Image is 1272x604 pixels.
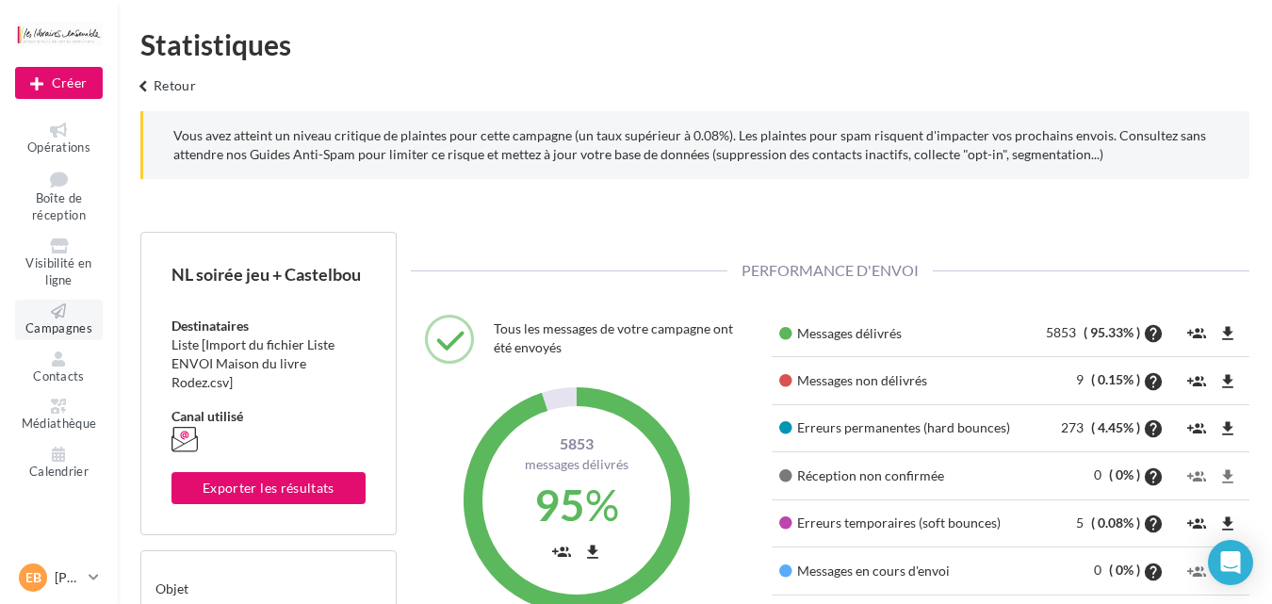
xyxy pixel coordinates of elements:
span: 0 [1094,562,1106,578]
span: 273 [1061,419,1088,435]
i: group_add [1187,419,1206,438]
button: file_download [1214,413,1242,444]
i: help [1143,324,1164,343]
button: group_add [1182,413,1211,444]
i: help [1143,467,1164,486]
button: group_add [1182,555,1211,586]
button: file_download [1214,365,1242,396]
div: objet [155,565,382,598]
i: group_add [1187,467,1206,486]
span: Boîte de réception [32,190,86,223]
a: Médiathèque [15,395,103,435]
span: 95 [534,479,585,531]
span: ( 0.08% ) [1091,514,1140,531]
span: 9 [1076,371,1088,387]
button: Exporter les résultats [171,472,366,504]
td: Messages délivrés [772,310,1031,357]
i: file_download [1218,419,1237,438]
span: Performance d'envoi [727,261,933,279]
div: Statistiques [140,30,1249,58]
span: 0 [1094,466,1106,482]
i: file_download [1218,514,1237,533]
td: Erreurs permanentes (hard bounces) [772,404,1031,451]
button: file_download [1214,460,1242,491]
a: Opérations [15,119,103,159]
i: help [1143,563,1164,581]
span: Campagnes [25,320,92,335]
button: group_add [1182,460,1211,491]
button: file_download [1214,508,1242,539]
i: group_add [1187,324,1206,343]
i: group_add [552,543,571,562]
span: Calendrier [29,464,89,479]
button: group_add [1182,318,1211,349]
span: Messages délivrés [525,456,628,472]
a: Calendrier [15,443,103,483]
span: 5853 [1046,324,1081,340]
div: Nouvelle campagne [15,67,103,99]
i: keyboard_arrow_left [133,77,154,96]
td: Erreurs temporaires (soft bounces) [772,499,1031,547]
div: Tous les messages de votre campagne ont été envoyés [494,315,743,362]
button: group_add [547,535,576,566]
button: group_add [1182,365,1211,396]
i: help [1143,514,1164,533]
a: Boîte de réception [15,167,103,227]
button: Retour [125,73,204,111]
i: help [1143,372,1164,391]
button: group_add [1182,508,1211,539]
span: EB [25,568,41,587]
i: help [1143,419,1164,438]
span: Contacts [33,368,85,384]
span: Médiathèque [22,416,97,431]
button: file_download [579,535,607,566]
span: ( 95.33% ) [1084,324,1140,340]
span: Destinataires [171,318,249,334]
i: file_download [1218,372,1237,391]
td: Messages en cours d'envoi [772,547,1031,595]
div: % [497,474,657,536]
i: group_add [1187,514,1206,533]
td: Réception non confirmée [772,452,1031,499]
span: ( 4.45% ) [1091,419,1140,435]
i: group_add [1187,563,1206,581]
button: Créer [15,67,103,99]
span: Opérations [27,139,90,155]
i: file_download [1218,467,1237,486]
p: [PERSON_NAME] [55,568,81,587]
span: Visibilité en ligne [25,255,91,288]
a: EB [PERSON_NAME] [15,560,103,596]
td: Messages non délivrés [772,357,1031,404]
a: Campagnes [15,300,103,340]
button: file_download [1214,318,1242,349]
div: Open Intercom Messenger [1208,540,1253,585]
div: Vous avez atteint un niveau critique de plaintes pour cette campagne (un taux supérieur à 0.08%).... [140,111,1249,179]
span: Canal utilisé [171,408,243,424]
i: group_add [1187,372,1206,391]
span: 5853 [497,433,657,455]
span: ( 0.15% ) [1091,371,1140,387]
a: Contacts [15,348,103,388]
span: ( 0% ) [1109,466,1140,482]
i: file_download [583,543,602,562]
span: ( 0% ) [1109,562,1140,578]
div: NL soirée jeu + Castelbou [171,263,366,286]
i: file_download [1218,324,1237,343]
a: Visibilité en ligne [15,235,103,292]
div: Liste [Import du fichier Liste ENVOI Maison du livre Rodez.csv] [171,335,366,392]
span: 5 [1076,514,1088,531]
